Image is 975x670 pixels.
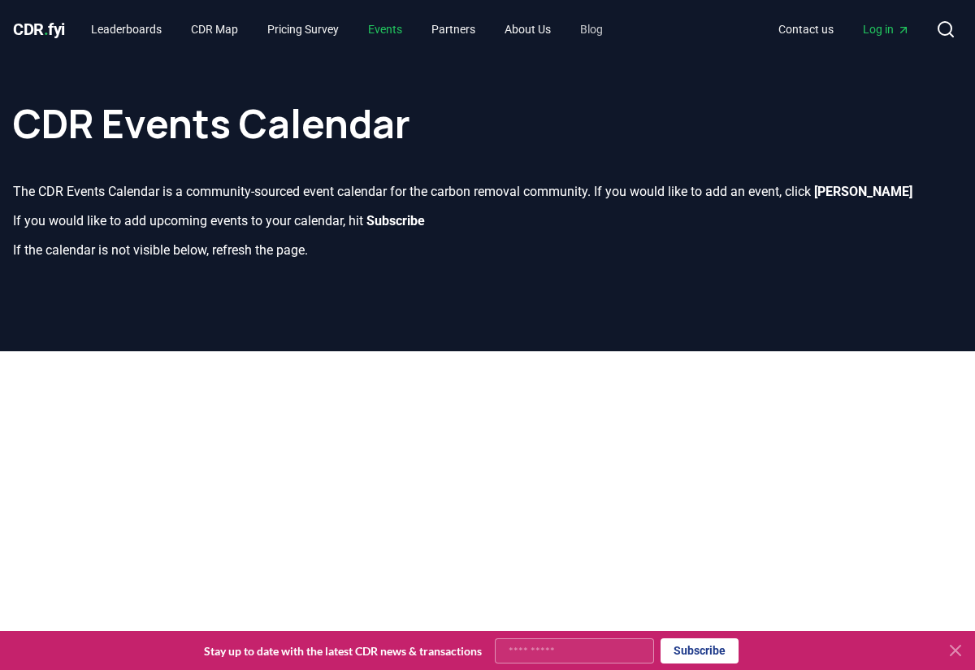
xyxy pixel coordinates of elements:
[44,20,49,39] span: .
[78,15,175,44] a: Leaderboards
[178,15,251,44] a: CDR Map
[13,241,962,260] p: If the calendar is not visible below, refresh the page.
[254,15,352,44] a: Pricing Survey
[13,72,962,143] h1: CDR Events Calendar
[418,15,488,44] a: Partners
[765,15,847,44] a: Contact us
[366,213,425,228] b: Subscribe
[567,15,616,44] a: Blog
[13,182,962,202] p: The CDR Events Calendar is a community-sourced event calendar for the carbon removal community. I...
[78,15,616,44] nav: Main
[492,15,564,44] a: About Us
[814,184,912,199] b: [PERSON_NAME]
[850,15,923,44] a: Log in
[765,15,923,44] nav: Main
[863,21,910,37] span: Log in
[13,20,65,39] span: CDR fyi
[13,18,65,41] a: CDR.fyi
[13,211,962,231] p: If you would like to add upcoming events to your calendar, hit
[355,15,415,44] a: Events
